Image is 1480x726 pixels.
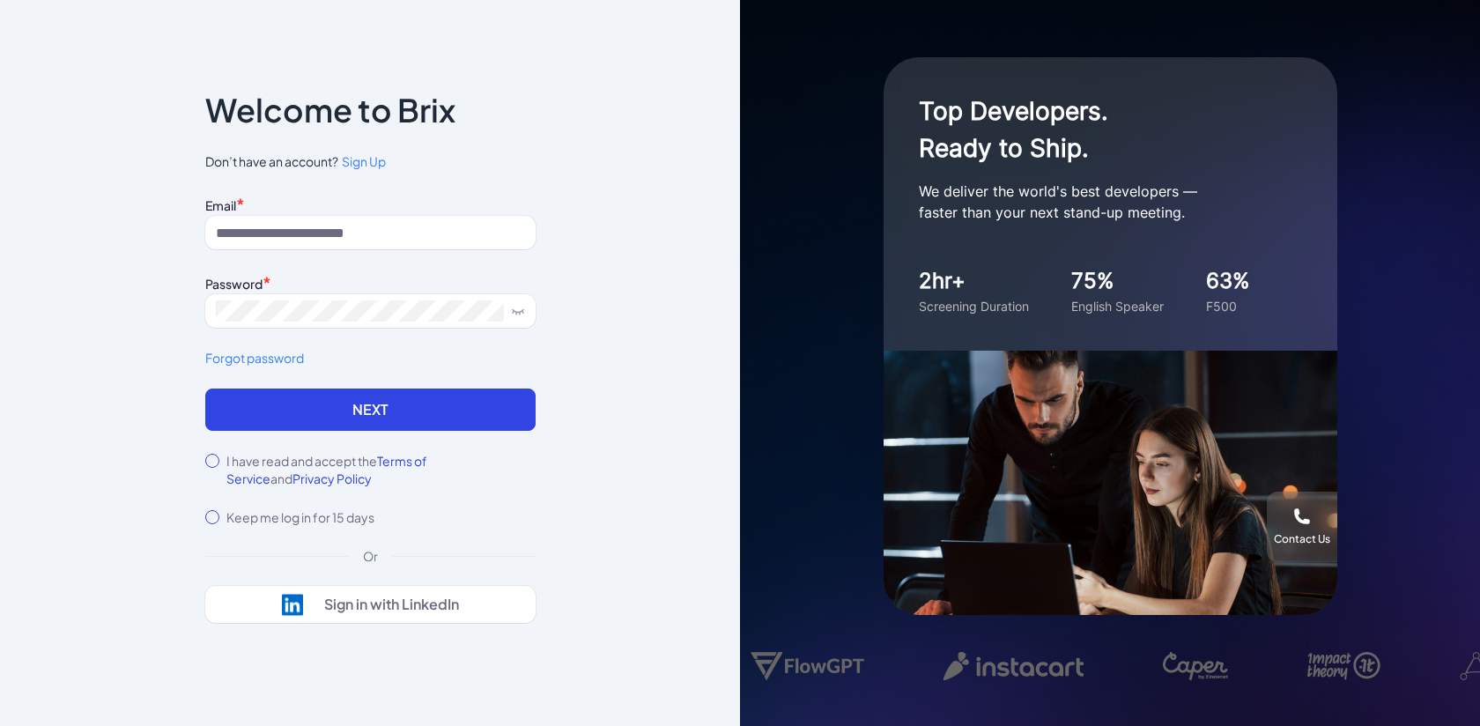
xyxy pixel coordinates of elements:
div: F500 [1206,297,1250,315]
a: Forgot password [205,349,536,367]
label: Password [205,276,263,292]
label: Keep me log in for 15 days [226,508,374,526]
span: Privacy Policy [292,470,372,486]
div: 63% [1206,265,1250,297]
label: Email [205,197,236,213]
div: Or [349,547,392,565]
div: Sign in with LinkedIn [324,596,459,613]
button: Next [205,389,536,431]
div: 75% [1071,265,1164,297]
a: Sign Up [338,152,386,171]
div: 2hr+ [919,265,1029,297]
div: English Speaker [1071,297,1164,315]
div: Screening Duration [919,297,1029,315]
h1: Top Developers. Ready to Ship. [919,93,1271,167]
label: I have read and accept the and [226,452,536,487]
span: Don’t have an account? [205,152,536,171]
p: We deliver the world's best developers — faster than your next stand-up meeting. [919,181,1271,223]
span: Sign Up [342,153,386,169]
p: Welcome to Brix [205,96,455,124]
div: Contact Us [1274,532,1330,546]
button: Contact Us [1267,492,1337,562]
button: Sign in with LinkedIn [205,586,536,623]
